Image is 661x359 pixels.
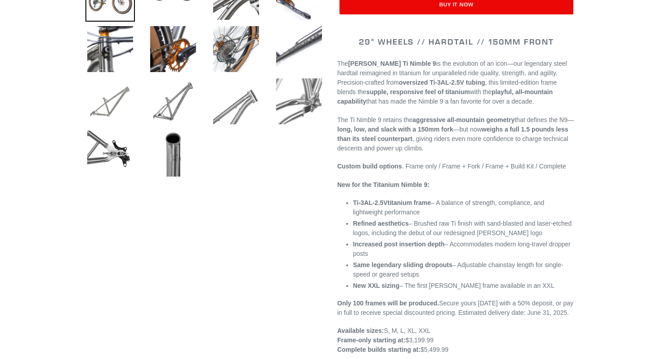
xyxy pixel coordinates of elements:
[353,219,576,238] li: – Brushed raw Ti finish with sand-blasted and laser-etched logos, including the debut of our rede...
[353,240,576,259] li: – Accommodates modern long-travel dropper posts
[353,199,431,206] strong: titanium frame
[337,181,429,188] strong: New for the Titanium Nimble 9:
[353,199,388,206] span: Ti-3AL-2.5V
[85,77,135,126] img: Load image into Gallery viewer, TI NIMBLE 9
[366,88,470,95] strong: supple, responsive feel of titanium
[337,326,576,354] p: S, M, L, XL, XXL $3,199.99 $5,499.99
[274,24,324,74] img: Load image into Gallery viewer, TI NIMBLE 9
[337,300,439,307] strong: Only 100 frames will be produced.
[337,163,402,170] strong: Custom build options
[85,24,135,74] img: Load image into Gallery viewer, TI NIMBLE 9
[412,116,514,123] strong: aggressive all-mountain geometry
[399,79,485,86] strong: oversized Ti-3AL-2.5V tubing
[353,281,576,291] li: – The first [PERSON_NAME] frame available in an XXL
[337,59,576,106] p: The is the evolution of an icon—our legendary steel hardtail reimagined in titanium for unparalle...
[348,60,436,67] strong: [PERSON_NAME] Ti Nimble 9
[353,260,576,279] li: – Adjustable chainstay length for single-speed or geared setups
[337,346,420,353] strong: Complete builds starting at:
[359,36,554,47] span: 29" WHEELS // HARDTAIL // 150MM FRONT
[211,24,261,74] img: Load image into Gallery viewer, TI NIMBLE 9
[85,129,135,178] img: Load image into Gallery viewer, TI NIMBLE 9
[337,299,576,318] p: Secure yours [DATE] with a 50% deposit, or pay in full to receive special discounted pricing. Est...
[337,327,384,334] strong: Available sizes:
[353,198,576,217] li: – A balance of strength, compliance, and lightweight performance
[274,77,324,126] img: Load image into Gallery viewer, TI NIMBLE 9
[148,129,198,178] img: Load image into Gallery viewer, TI NIMBLE 9
[337,162,576,171] p: . Frame only / Frame + Fork / Frame + Build Kit / Complete
[353,241,445,248] strong: Increased post insertion depth
[337,336,406,344] strong: Frame-only starting at:
[337,126,453,133] strong: long, low, and slack with a 150mm fork
[353,261,452,268] strong: Same legendary sliding dropouts
[353,282,399,289] strong: New XXL sizing
[211,77,261,126] img: Load image into Gallery viewer, TI NIMBLE 9
[337,126,568,142] strong: weighs a full 1.5 pounds less than its steel counterpart
[148,77,198,126] img: Load image into Gallery viewer, TI NIMBLE 9
[337,115,576,153] p: The Ti Nimble 9 retains the that defines the N9— —but now , giving riders even more confidence to...
[148,24,198,74] img: Load image into Gallery viewer, TI NIMBLE 9
[353,220,409,227] strong: Refined aesthetics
